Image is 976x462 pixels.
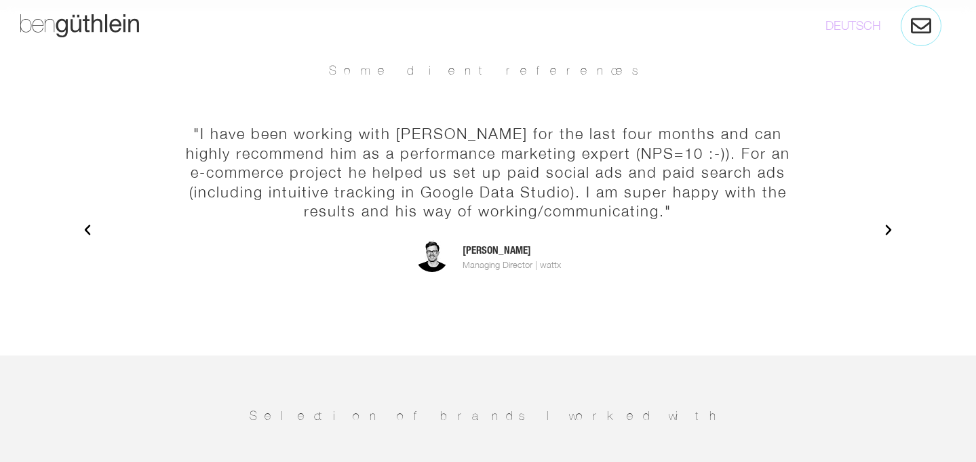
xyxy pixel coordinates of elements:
div: "I have been working with [PERSON_NAME] for the last four months and can highly recommend him as ... [184,124,792,221]
div: 1 / 14 [170,111,805,349]
div: Slides [170,111,805,349]
h2: Some client references [7,64,969,77]
h2: Selection of brands I worked with [7,410,969,422]
span: Managing Director | wattx [463,258,561,272]
img: Julius Patzelt [415,238,449,272]
span: [PERSON_NAME] [463,244,561,259]
a: DEUTSCH [825,18,881,33]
